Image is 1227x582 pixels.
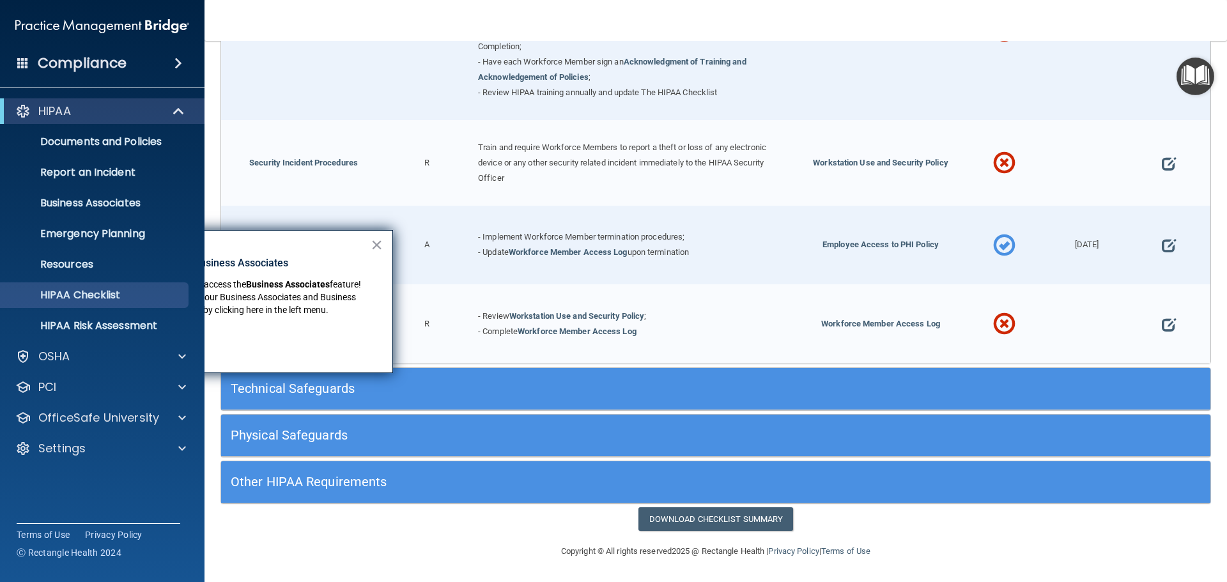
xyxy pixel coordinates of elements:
[112,256,370,270] p: New Location for Business Associates
[38,410,159,425] p: OfficeSafe University
[821,319,940,328] span: Workforce Member Access Log
[821,546,870,556] a: Terms of Use
[478,26,771,51] span: and print out Certificates of Completion;
[38,54,127,72] h4: Compliance
[482,531,949,572] div: Copyright © All rights reserved 2025 @ Rectangle Health | |
[478,88,717,97] span: - Review HIPAA training annually and update The HIPAA Checklist
[518,326,637,336] a: Workforce Member Access Log
[38,103,71,119] p: HIPAA
[231,381,953,395] h5: Technical Safeguards
[1046,206,1128,285] div: [DATE]
[112,279,363,314] span: feature! You can now manage your Business Associates and Business Associate Agreements by clickin...
[386,120,468,206] div: R
[8,289,183,302] p: HIPAA Checklist
[813,158,948,167] span: Workstation Use and Security Policy
[822,240,939,249] span: Employee Access to PHI Policy
[589,72,590,82] span: ;
[478,57,746,82] a: Acknowledgment of Training and Acknowledgement of Policies
[8,197,183,210] p: Business Associates
[768,546,819,556] a: Privacy Policy
[509,247,628,257] a: Workforce Member Access Log
[386,284,468,364] div: R
[644,311,646,321] span: ;
[8,166,183,179] p: Report an Incident
[231,475,953,489] h5: Other HIPAA Requirements
[38,441,86,456] p: Settings
[371,234,383,255] button: Close
[478,142,766,183] span: Train and require Workforce Members to report a theft or loss of any electronic device or any oth...
[1177,57,1214,95] button: Open Resource Center
[386,206,468,285] div: A
[8,319,183,332] p: HIPAA Risk Assessment
[478,247,509,257] span: - Update
[509,311,645,321] a: Workstation Use and Security Policy
[478,326,518,336] span: - Complete
[85,528,143,541] a: Privacy Policy
[38,379,56,395] p: PCI
[478,311,509,321] span: - Review
[628,247,690,257] span: upon termination
[8,258,183,271] p: Resources
[249,158,358,167] a: Security Incident Procedures
[8,227,183,240] p: Emergency Planning
[246,279,330,289] strong: Business Associates
[38,349,70,364] p: OSHA
[231,428,953,442] h5: Physical Safeguards
[8,135,183,148] p: Documents and Policies
[15,13,189,39] img: PMB logo
[478,232,684,241] span: - Implement Workforce Member termination procedures;
[17,528,70,541] a: Terms of Use
[17,546,121,559] span: Ⓒ Rectangle Health 2024
[638,507,794,531] a: Download Checklist Summary
[478,57,624,66] span: - Have each Workforce Member sign an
